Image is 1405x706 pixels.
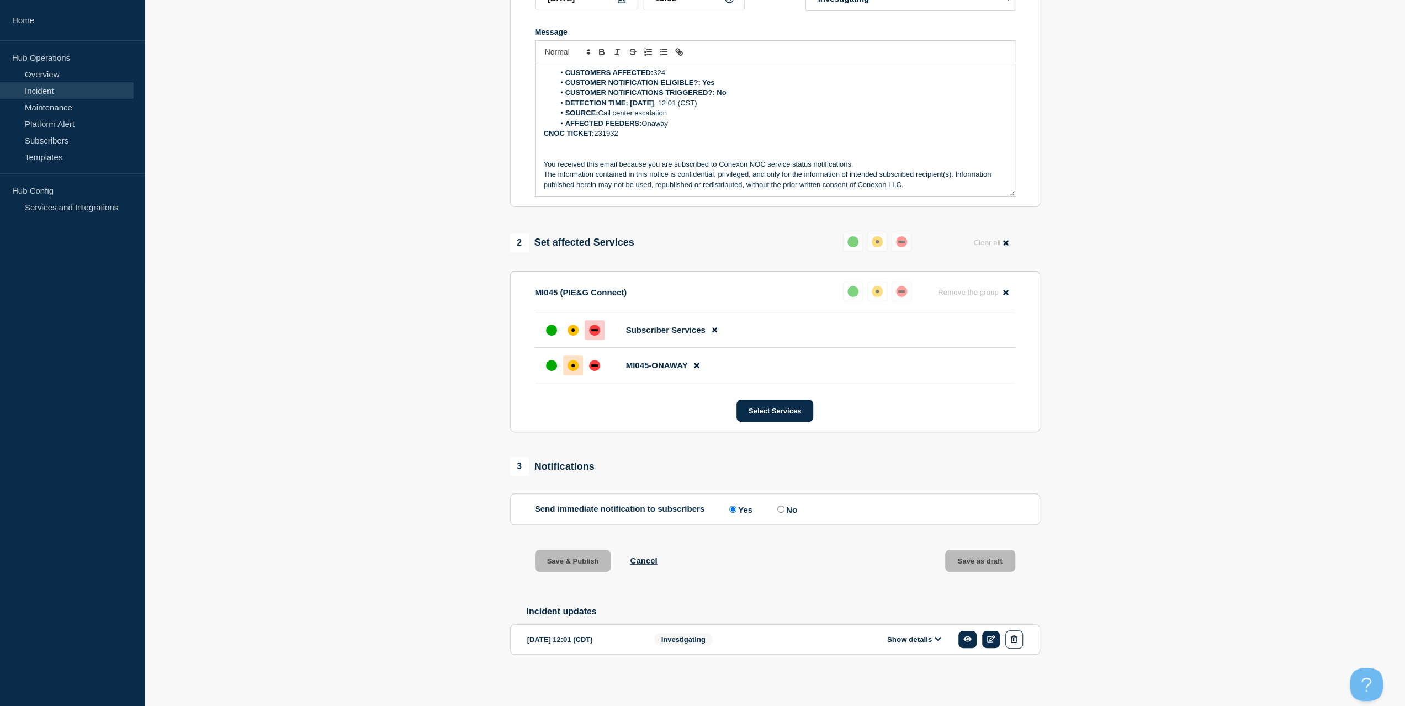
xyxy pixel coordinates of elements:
button: Remove the group [931,282,1015,303]
div: down [589,325,600,336]
div: affected [568,360,579,371]
button: Toggle ordered list [640,45,656,59]
div: down [896,286,907,297]
div: affected [872,236,883,247]
button: up [843,232,863,252]
strong: CUSTOMERS AFFECTED: [565,68,654,77]
button: Toggle link [671,45,687,59]
p: 231932 [544,129,1006,139]
span: 3 [510,457,529,476]
div: Notifications [510,457,595,476]
strong: SOURCE: [565,109,598,117]
button: down [892,282,911,301]
li: Onaway [554,119,1006,129]
div: Set affected Services [510,233,634,252]
label: No [775,504,797,514]
button: Save & Publish [535,550,611,572]
li: 324 [554,68,1006,78]
button: Toggle bulleted list [656,45,671,59]
button: affected [867,232,887,252]
p: MI045 (PIE&G Connect) [535,288,627,297]
button: Clear all [967,232,1015,253]
div: down [589,360,600,371]
div: [DATE] 12:01 (CDT) [527,630,638,649]
strong: AFFECTED FEEDERS: [565,119,642,128]
input: No [777,506,784,513]
strong: CUSTOMER NOTIFICATIONS TRIGGERED?: No [565,88,727,97]
button: Toggle strikethrough text [625,45,640,59]
span: Subscriber Services [626,325,706,335]
h2: Incident updates [527,607,1040,617]
label: Yes [727,504,752,514]
button: up [843,282,863,301]
button: down [892,232,911,252]
p: Send immediate notification to subscribers [535,504,705,514]
button: Show details [884,635,945,644]
div: up [847,236,858,247]
button: Select Services [736,400,813,422]
button: Save as draft [945,550,1015,572]
span: 2 [510,233,529,252]
div: up [546,325,557,336]
div: Message [536,63,1015,196]
div: affected [568,325,579,336]
div: Message [535,28,1015,36]
p: You received this email because you are subscribed to Conexon NOC service status notifications. [544,160,1006,169]
div: up [546,360,557,371]
strong: CNOC TICKET: [544,129,595,137]
span: Font size [540,45,594,59]
span: MI045-ONAWAY [626,360,688,370]
iframe: Help Scout Beacon - Open [1350,668,1383,701]
span: Remove the group [938,288,999,296]
li: Call center escalation [554,108,1006,118]
div: down [896,236,907,247]
button: Toggle italic text [609,45,625,59]
button: affected [867,282,887,301]
div: up [847,286,858,297]
strong: CUSTOMER NOTIFICATION ELIGIBLE?: Yes [565,78,715,87]
button: Cancel [630,556,657,565]
div: affected [872,286,883,297]
button: Toggle bold text [594,45,609,59]
input: Yes [729,506,736,513]
p: The information contained in this notice is confidential, privileged, and only for the informatio... [544,169,1006,190]
div: Send immediate notification to subscribers [535,504,1015,514]
li: , 12:01 (CST) [554,98,1006,108]
strong: DETECTION TIME: [DATE] [565,99,654,107]
span: Investigating [654,633,713,646]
